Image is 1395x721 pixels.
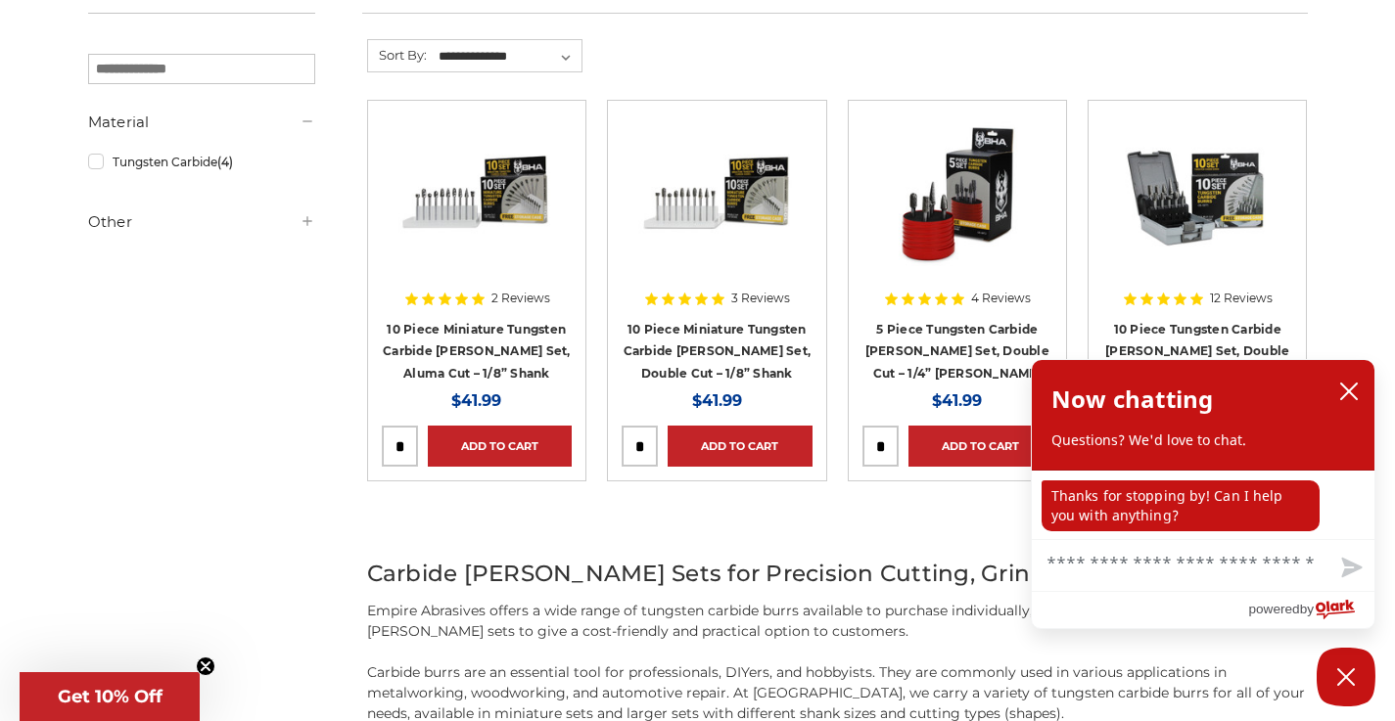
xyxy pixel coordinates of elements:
[1051,380,1213,419] h2: Now chatting
[383,322,571,381] a: 10 Piece Miniature Tungsten Carbide [PERSON_NAME] Set, Aluma Cut – 1/8” Shank
[368,40,427,69] label: Sort By:
[428,426,572,467] a: Add to Cart
[20,672,200,721] div: Get 10% OffClose teaser
[1032,471,1374,539] div: chat
[692,391,742,410] span: $41.99
[1031,359,1375,629] div: olark chatbox
[865,322,1049,381] a: 5 Piece Tungsten Carbide [PERSON_NAME] Set, Double Cut – 1/4” [PERSON_NAME]
[58,686,163,707] span: Get 10% Off
[217,155,233,169] span: (4)
[862,114,1052,304] a: BHA Double Cut Carbide Burr 5 Piece Set, 1/4" Shank
[638,114,795,271] img: BHA Double Cut Mini Carbide Burr Set, 1/8" Shank
[1325,546,1374,591] button: Send message
[367,601,1308,642] p: Empire Abrasives offers a wide range of tungsten carbide burrs available to purchase individually...
[1105,322,1289,381] a: 10 Piece Tungsten Carbide [PERSON_NAME] Set, Double Cut – 1/4” [PERSON_NAME]
[879,114,1036,271] img: BHA Double Cut Carbide Burr 5 Piece Set, 1/4" Shank
[1119,114,1276,271] img: BHA Carbide Burr 10 Piece Set, Double Cut with 1/4" Shanks
[1051,430,1355,450] p: Questions? We'd love to chat.
[1042,480,1320,531] p: Thanks for stopping by! Can I help you with anything?
[932,391,982,410] span: $41.99
[367,557,1308,591] h2: Carbide [PERSON_NAME] Sets for Precision Cutting, Grinding, and Deburring
[436,42,581,71] select: Sort By:
[88,145,315,179] a: Tungsten Carbide
[382,114,572,304] a: BHA Aluma Cut Mini Carbide Burr Set, 1/8" Shank
[1300,597,1314,621] span: by
[1317,648,1375,706] button: Close Chatbox
[88,111,315,134] h5: Material
[1248,597,1299,621] span: powered
[1248,592,1374,628] a: Powered by Olark
[88,210,315,234] h5: Other
[1333,377,1365,406] button: close chatbox
[398,114,555,271] img: BHA Aluma Cut Mini Carbide Burr Set, 1/8" Shank
[196,656,215,676] button: Close teaser
[908,426,1052,467] a: Add to Cart
[622,114,812,304] a: BHA Double Cut Mini Carbide Burr Set, 1/8" Shank
[624,322,812,381] a: 10 Piece Miniature Tungsten Carbide [PERSON_NAME] Set, Double Cut – 1/8” Shank
[451,391,501,410] span: $41.99
[1102,114,1292,304] a: BHA Carbide Burr 10 Piece Set, Double Cut with 1/4" Shanks
[668,426,812,467] a: Add to Cart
